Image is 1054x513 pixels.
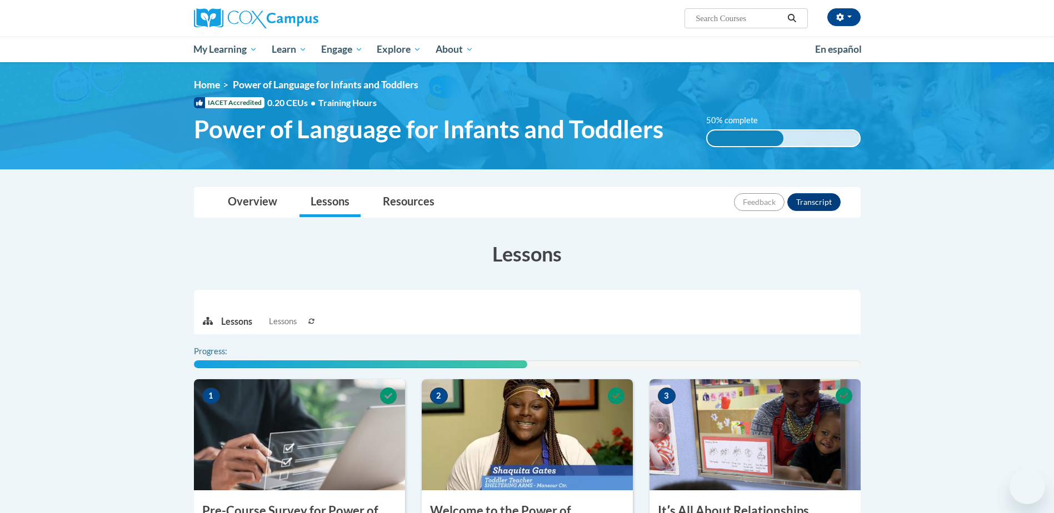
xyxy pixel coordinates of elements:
[321,43,363,56] span: Engage
[808,38,869,61] a: En español
[787,193,841,211] button: Transcript
[194,345,258,358] label: Progress:
[1010,469,1045,504] iframe: Button to launch messaging window
[422,379,633,490] img: Course Image
[202,388,220,404] span: 1
[194,114,663,144] span: Power of Language for Infants and Toddlers
[193,43,257,56] span: My Learning
[269,315,297,328] span: Lessons
[706,114,770,127] label: 50% complete
[372,188,446,217] a: Resources
[194,240,861,268] h3: Lessons
[194,97,264,108] span: IACET Accredited
[783,12,800,25] button: Search
[267,97,318,109] span: 0.20 CEUs
[707,130,783,146] div: 50% complete
[194,379,405,490] img: Course Image
[194,8,405,28] a: Cox Campus
[217,188,288,217] a: Overview
[272,43,307,56] span: Learn
[233,79,418,90] span: Power of Language for Infants and Toddlers
[177,37,877,62] div: Main menu
[369,37,428,62] a: Explore
[377,43,421,56] span: Explore
[734,193,785,211] button: Feedback
[650,379,861,490] img: Course Image
[299,188,361,217] a: Lessons
[194,8,318,28] img: Cox Campus
[187,37,265,62] a: My Learning
[428,37,481,62] a: About
[658,388,676,404] span: 3
[194,79,220,90] a: Home
[827,8,861,26] button: Account Settings
[314,37,370,62] a: Engage
[815,43,862,55] span: En español
[318,97,377,108] span: Training Hours
[221,315,252,328] p: Lessons
[436,43,473,56] span: About
[430,388,448,404] span: 2
[311,97,316,108] span: •
[264,37,314,62] a: Learn
[695,12,783,25] input: Search Courses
